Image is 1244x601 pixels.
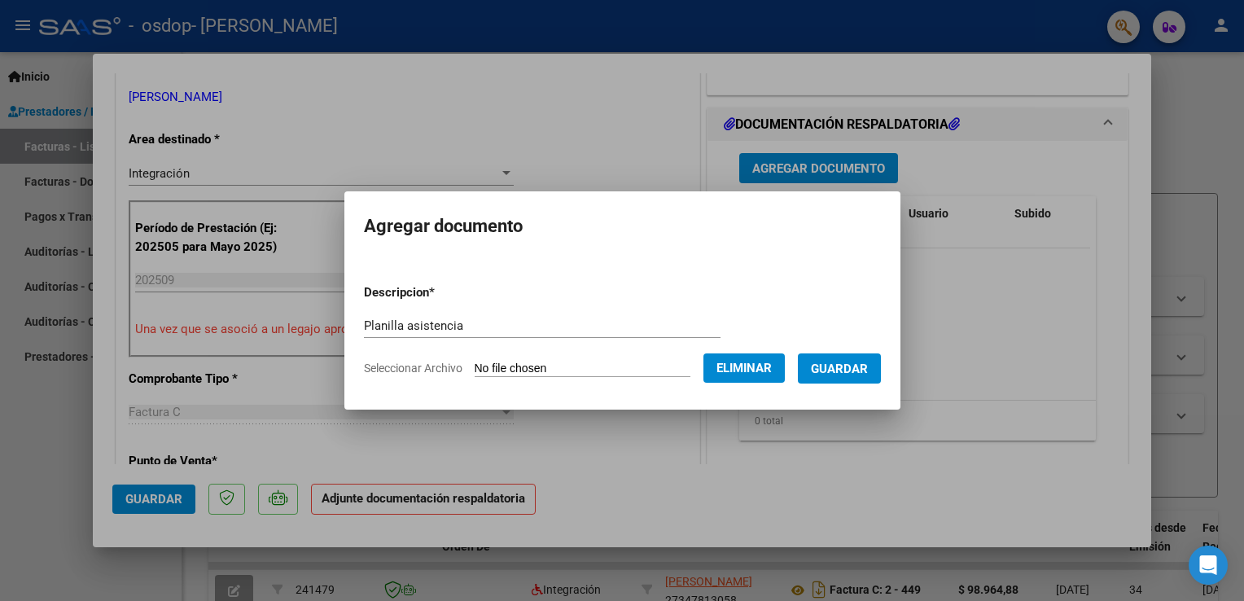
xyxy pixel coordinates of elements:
button: Eliminar [703,353,785,383]
span: Guardar [811,362,868,376]
div: Open Intercom Messenger [1189,546,1228,585]
h2: Agregar documento [364,211,881,242]
span: Seleccionar Archivo [364,362,462,375]
p: Descripcion [364,283,519,302]
button: Guardar [798,353,881,384]
span: Eliminar [716,361,772,375]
